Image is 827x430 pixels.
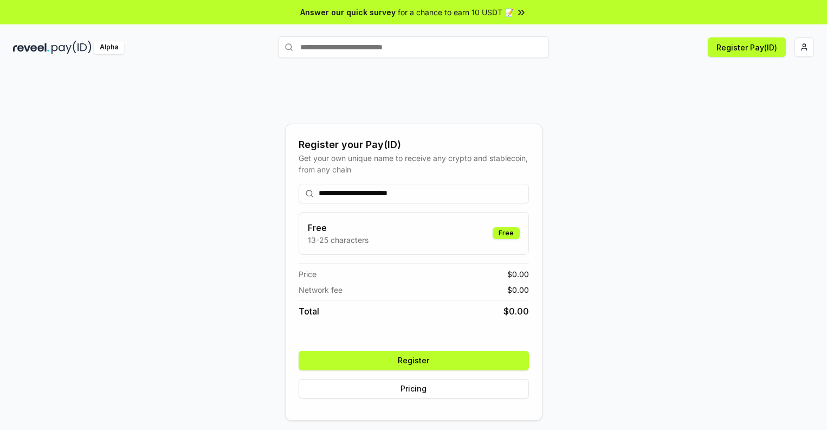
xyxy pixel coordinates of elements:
[507,268,529,280] span: $ 0.00
[507,284,529,296] span: $ 0.00
[708,37,786,57] button: Register Pay(ID)
[13,41,49,54] img: reveel_dark
[299,268,316,280] span: Price
[299,305,319,318] span: Total
[51,41,92,54] img: pay_id
[299,137,529,152] div: Register your Pay(ID)
[308,221,369,234] h3: Free
[299,351,529,370] button: Register
[398,7,514,18] span: for a chance to earn 10 USDT 📝
[299,152,529,175] div: Get your own unique name to receive any crypto and stablecoin, from any chain
[308,234,369,246] p: 13-25 characters
[299,284,343,296] span: Network fee
[94,41,124,54] div: Alpha
[300,7,396,18] span: Answer our quick survey
[493,227,520,239] div: Free
[299,379,529,399] button: Pricing
[503,305,529,318] span: $ 0.00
